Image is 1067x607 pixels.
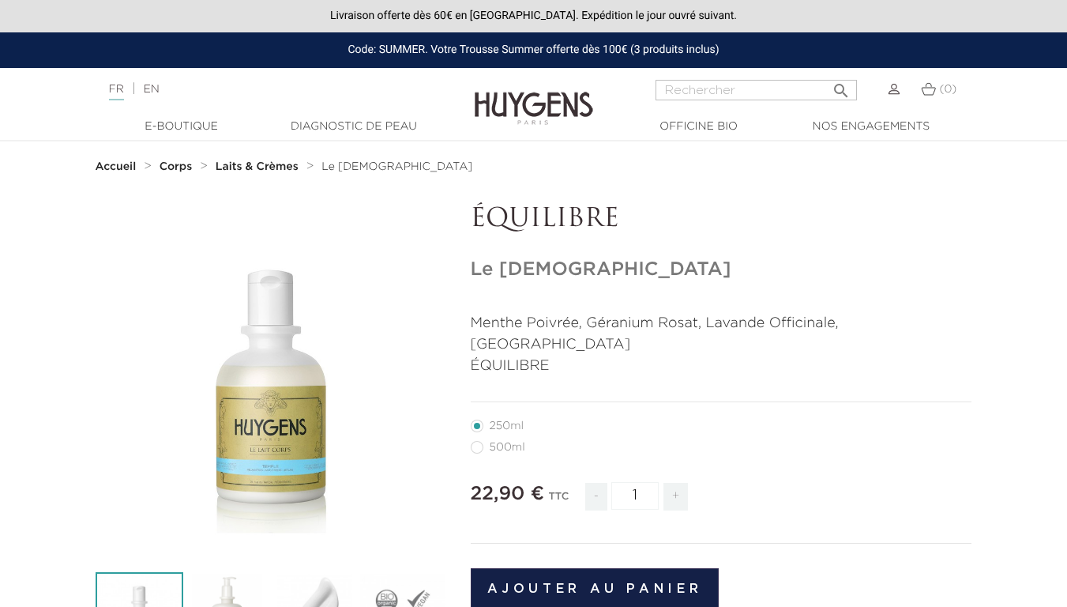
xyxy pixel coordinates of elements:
[143,84,159,95] a: EN
[216,161,299,172] strong: Laits & Crèmes
[827,75,855,96] button: 
[585,483,607,511] span: -
[109,84,124,100] a: FR
[160,161,193,172] strong: Corps
[471,441,544,454] label: 500ml
[620,119,778,135] a: Officine Bio
[548,480,569,522] div: TTC
[471,313,972,356] p: Menthe Poivrée, Géranium Rosat, Lavande Officinale, [GEOGRAPHIC_DATA]
[656,80,857,100] input: Rechercher
[611,482,659,510] input: Quantité
[939,84,956,95] span: (0)
[663,483,689,511] span: +
[475,66,593,127] img: Huygens
[321,160,472,173] a: Le [DEMOGRAPHIC_DATA]
[471,420,543,432] label: 250ml
[471,356,972,377] p: ÉQUILIBRE
[103,119,261,135] a: E-Boutique
[471,484,544,503] span: 22,90 €
[471,258,972,281] h1: Le [DEMOGRAPHIC_DATA]
[96,161,137,172] strong: Accueil
[321,161,472,172] span: Le [DEMOGRAPHIC_DATA]
[101,80,433,99] div: |
[832,77,851,96] i: 
[275,119,433,135] a: Diagnostic de peau
[792,119,950,135] a: Nos engagements
[216,160,302,173] a: Laits & Crèmes
[160,160,196,173] a: Corps
[96,160,140,173] a: Accueil
[471,205,972,235] p: ÉQUILIBRE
